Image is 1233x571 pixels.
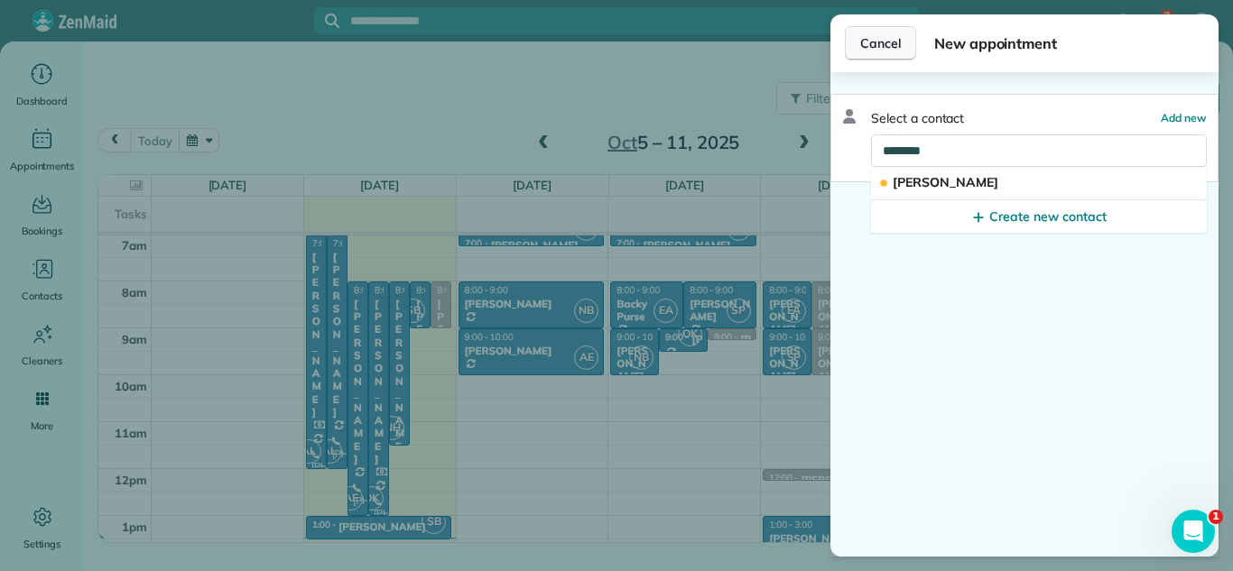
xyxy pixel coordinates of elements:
[871,167,1207,200] button: [PERSON_NAME]
[1161,111,1207,124] span: Add new
[989,207,1106,226] span: Create new contact
[871,109,964,127] span: Select a contact
[845,26,916,60] button: Cancel
[893,174,998,190] span: [PERSON_NAME]
[1161,109,1207,127] button: Add new
[1172,510,1215,553] iframe: Intercom live chat
[860,34,901,52] span: Cancel
[1209,510,1223,524] span: 1
[934,32,1204,54] span: New appointment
